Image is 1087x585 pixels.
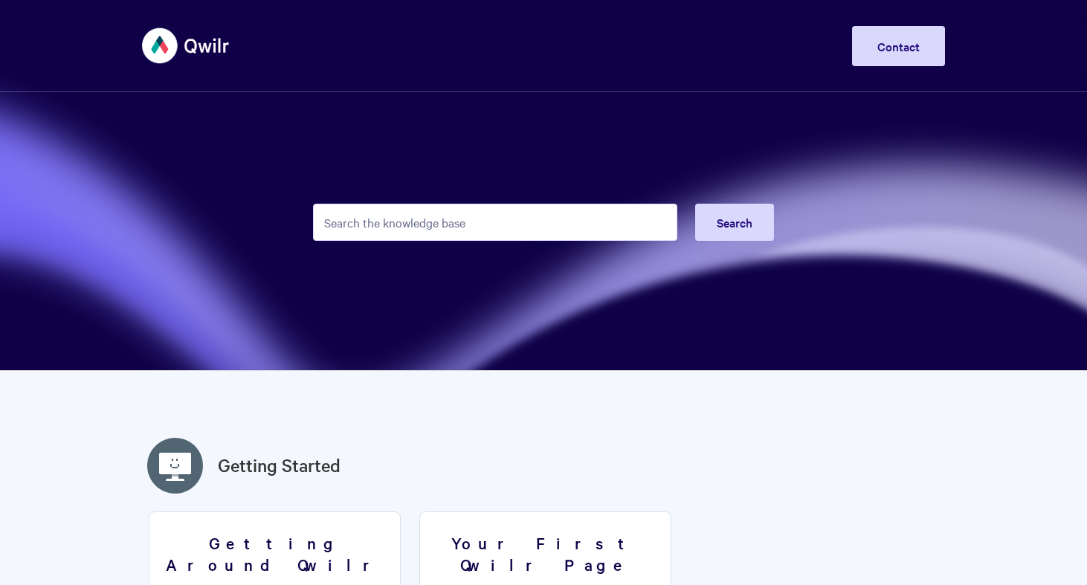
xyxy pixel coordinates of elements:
h3: Your First Qwilr Page [429,532,662,575]
button: Search [695,204,774,241]
span: Search [717,214,752,230]
a: Contact [852,26,945,66]
a: Getting Started [218,452,341,479]
h3: Getting Around Qwilr [158,532,391,575]
input: Search the knowledge base [313,204,677,241]
img: Qwilr Help Center [142,18,230,74]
